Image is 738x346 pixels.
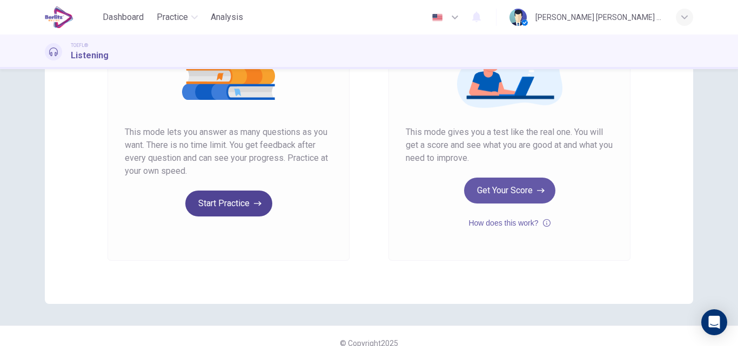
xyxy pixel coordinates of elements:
[701,309,727,335] div: Open Intercom Messenger
[509,9,527,26] img: Profile picture
[406,126,613,165] span: This mode gives you a test like the real one. You will get a score and see what you are good at a...
[103,11,144,24] span: Dashboard
[211,11,243,24] span: Analysis
[464,178,555,203] button: Get Your Score
[157,11,188,24] span: Practice
[535,11,663,24] div: [PERSON_NAME] [PERSON_NAME] Toledo
[71,49,109,62] h1: Listening
[431,13,444,22] img: en
[125,126,332,178] span: This mode lets you answer as many questions as you want. There is no time limit. You get feedback...
[185,191,272,216] button: Start Practice
[206,8,247,27] button: Analysis
[152,8,202,27] button: Practice
[71,42,88,49] span: TOEFL®
[468,216,550,229] button: How does this work?
[45,6,73,28] img: EduSynch logo
[45,6,98,28] a: EduSynch logo
[98,8,148,27] button: Dashboard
